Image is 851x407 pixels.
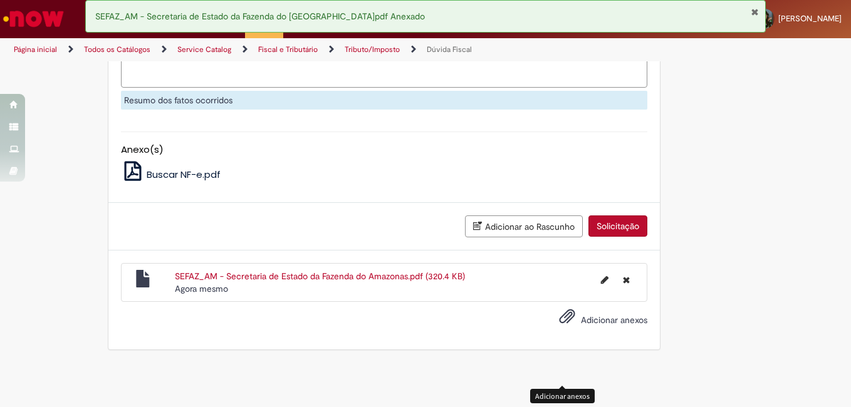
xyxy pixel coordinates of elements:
[121,168,221,181] a: Buscar NF-e.pdf
[175,283,228,294] time: 29/09/2025 15:41:24
[121,145,647,155] h5: Anexo(s)
[593,270,616,290] button: Editar nome de arquivo SEFAZ_AM - Secretaria de Estado da Fazenda do Amazonas.pdf
[345,44,400,54] a: Tributo/Imposto
[778,13,842,24] span: [PERSON_NAME]
[175,270,465,282] a: SEFAZ_AM - Secretaria de Estado da Fazenda do Amazonas.pdf (320.4 KB)
[615,270,637,290] button: Excluir SEFAZ_AM - Secretaria de Estado da Fazenda do Amazonas.pdf
[121,54,647,88] textarea: Descrição
[556,305,578,334] button: Adicionar anexos
[177,44,231,54] a: Service Catalog
[1,6,66,31] img: ServiceNow
[95,11,425,22] span: SEFAZ_AM - Secretaria de Estado da Fazenda do [GEOGRAPHIC_DATA]pdf Anexado
[9,38,558,61] ul: Trilhas de página
[427,44,472,54] a: Dúvida Fiscal
[147,168,221,181] span: Buscar NF-e.pdf
[14,44,57,54] a: Página inicial
[530,389,595,403] div: Adicionar anexos
[581,314,647,326] span: Adicionar anexos
[465,215,583,237] button: Adicionar ao Rascunho
[84,44,150,54] a: Todos os Catálogos
[751,7,759,17] button: Fechar Notificação
[588,215,647,237] button: Solicitação
[121,91,647,110] div: Resumo dos fatos ocorridos
[175,283,228,294] span: Agora mesmo
[258,44,318,54] a: Fiscal e Tributário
